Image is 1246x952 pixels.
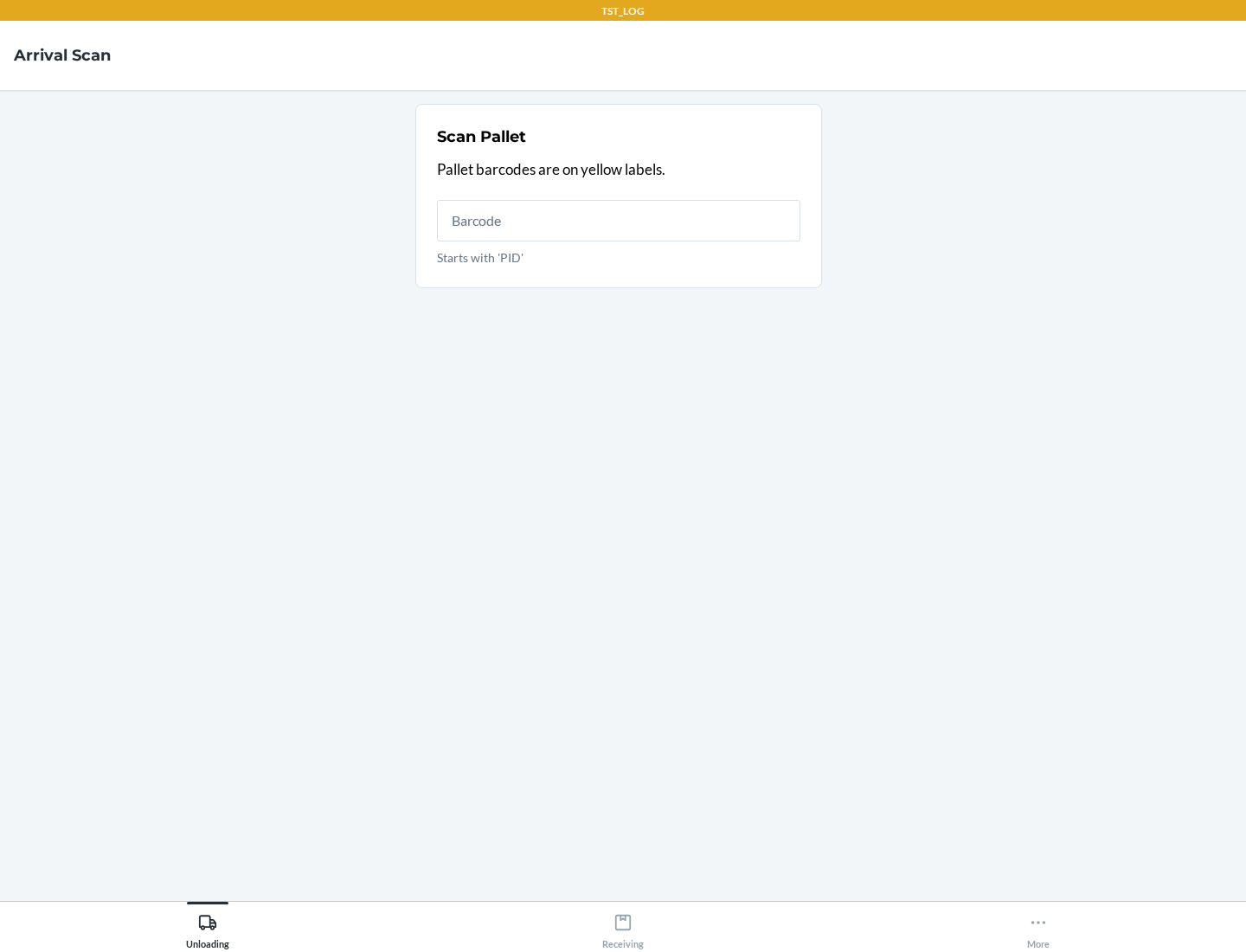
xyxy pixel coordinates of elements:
div: More [1027,906,1050,949]
h2: Scan Pallet [437,125,526,148]
p: TST_LOG [601,3,645,19]
p: Starts with 'PID' [437,248,800,267]
input: Starts with 'PID' [437,200,800,241]
p: Pallet barcodes are on yellow labels. [437,158,800,181]
div: Unloading [186,906,229,949]
h4: Arrival Scan [14,44,111,67]
button: Receiving [415,902,831,949]
div: Receiving [602,906,644,949]
button: More [831,902,1246,949]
